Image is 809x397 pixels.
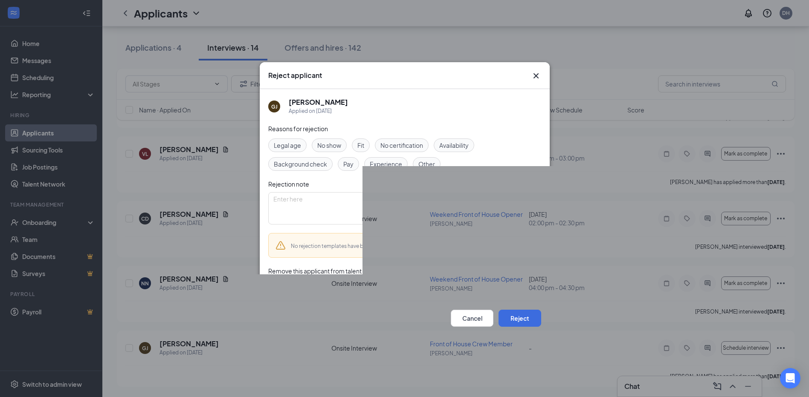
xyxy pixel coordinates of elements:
[268,71,322,80] h3: Reject applicant
[451,310,493,327] button: Cancel
[357,141,364,150] span: Fit
[343,159,354,169] span: Pay
[439,141,469,150] span: Availability
[271,103,277,110] div: GJ
[447,243,458,249] a: here
[289,107,348,115] div: Applied on [DATE]
[317,141,341,150] span: No show
[531,71,541,81] svg: Cross
[531,71,541,81] button: Close
[291,243,459,249] span: No rejection templates have been setup. Please create a new one .
[274,141,301,150] span: Legal age
[268,125,328,132] span: Reasons for rejection
[274,159,327,169] span: Background check
[780,368,800,388] div: Open Intercom Messenger
[499,310,541,327] button: Reject
[289,98,348,107] h5: [PERSON_NAME]
[268,267,389,275] span: Remove this applicant from talent network?
[380,141,423,150] span: No certification
[268,180,309,188] span: Rejection note
[418,159,435,169] span: Other
[275,240,286,250] svg: Warning
[289,282,299,293] span: Yes
[370,159,402,169] span: Experience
